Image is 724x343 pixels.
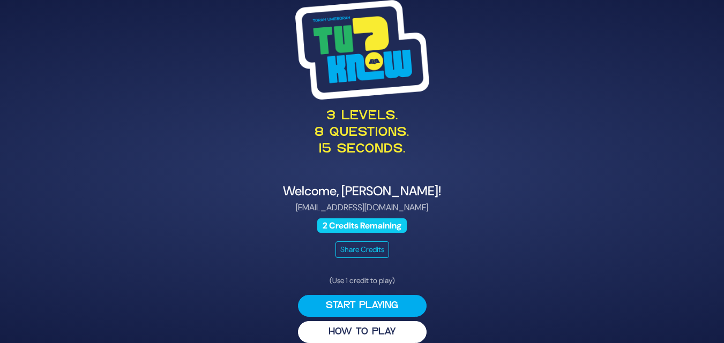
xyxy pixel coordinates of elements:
[298,295,427,317] button: Start Playing
[298,321,427,343] button: HOW TO PLAY
[101,108,624,158] p: 3 levels. 8 questions. 15 seconds.
[101,184,624,199] h4: Welcome, [PERSON_NAME]!
[101,201,624,214] p: [EMAIL_ADDRESS][DOMAIN_NAME]
[335,241,389,258] button: Share Credits
[317,218,407,233] span: 2 Credits Remaining
[298,275,427,286] p: (Use 1 credit to play)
